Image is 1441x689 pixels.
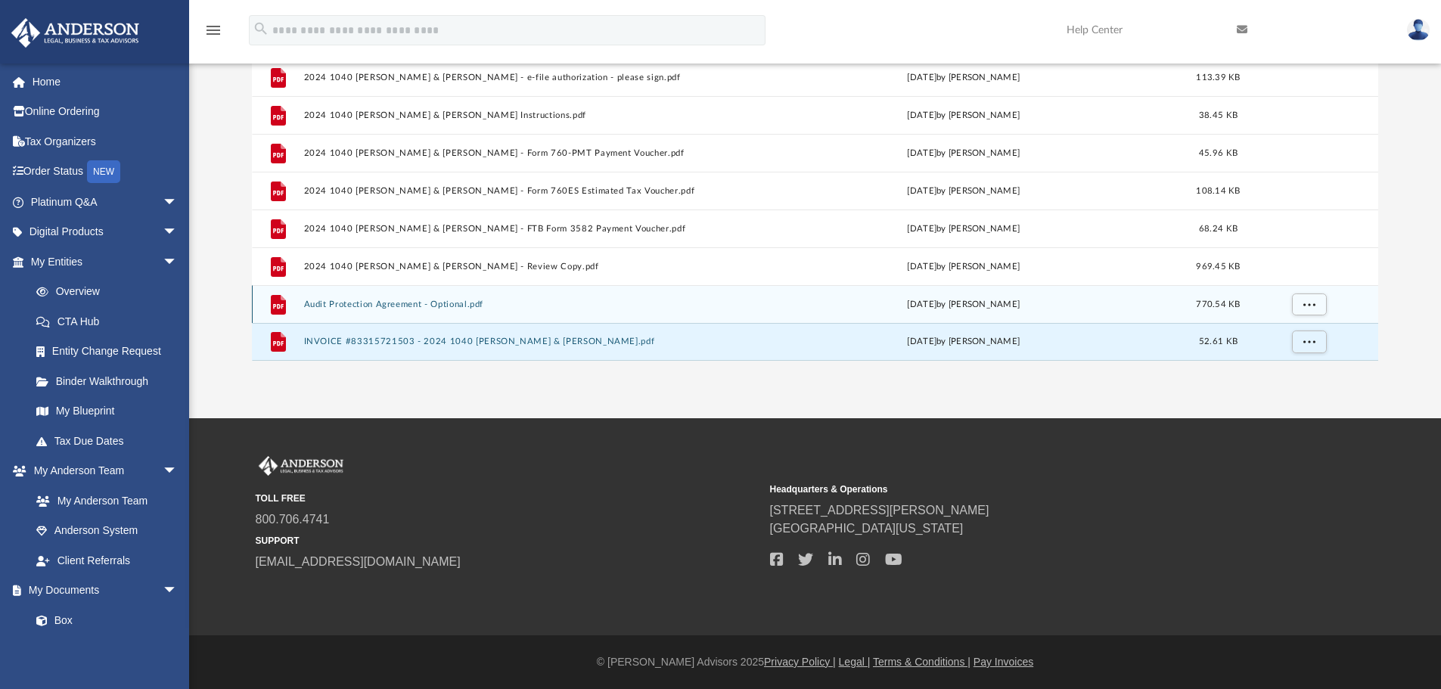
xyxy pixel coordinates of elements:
[253,20,269,37] i: search
[21,306,200,337] a: CTA Hub
[21,516,193,546] a: Anderson System
[907,73,936,81] span: [DATE]
[21,277,200,307] a: Overview
[746,259,1182,273] div: by [PERSON_NAME]
[87,160,120,183] div: NEW
[204,21,222,39] i: menu
[303,262,739,272] button: 2024 1040 [PERSON_NAME] & [PERSON_NAME] - Review Copy.pdf
[21,426,200,456] a: Tax Due Dates
[839,656,871,668] a: Legal |
[11,247,200,277] a: My Entitiesarrow_drop_down
[1196,262,1240,270] span: 969.45 KB
[1196,299,1240,308] span: 770.54 KB
[303,337,739,346] button: INVOICE #83315721503 - 2024 1040 [PERSON_NAME] & [PERSON_NAME].pdf
[256,492,759,505] small: TOLL FREE
[770,483,1274,496] small: Headquarters & Operations
[303,224,739,234] button: 2024 1040 [PERSON_NAME] & [PERSON_NAME] - FTB Form 3582 Payment Voucher.pdf
[974,656,1033,668] a: Pay Invoices
[303,186,739,196] button: 2024 1040 [PERSON_NAME] & [PERSON_NAME] - Form 760ES Estimated Tax Voucher.pdf
[1196,186,1240,194] span: 108.14 KB
[907,337,936,346] span: [DATE]
[256,555,461,568] a: [EMAIL_ADDRESS][DOMAIN_NAME]
[907,148,936,157] span: [DATE]
[252,48,1379,361] div: grid
[746,335,1182,349] div: by [PERSON_NAME]
[770,522,964,535] a: [GEOGRAPHIC_DATA][US_STATE]
[256,534,759,548] small: SUPPORT
[11,576,193,606] a: My Documentsarrow_drop_down
[1199,337,1238,346] span: 52.61 KB
[11,456,193,486] a: My Anderson Teamarrow_drop_down
[189,654,1441,670] div: © [PERSON_NAME] Advisors 2025
[256,456,346,476] img: Anderson Advisors Platinum Portal
[1199,148,1238,157] span: 45.96 KB
[907,299,936,308] span: [DATE]
[163,576,193,607] span: arrow_drop_down
[11,217,200,247] a: Digital Productsarrow_drop_down
[11,67,200,97] a: Home
[1199,110,1238,119] span: 38.45 KB
[907,262,936,270] span: [DATE]
[204,29,222,39] a: menu
[163,247,193,278] span: arrow_drop_down
[7,18,144,48] img: Anderson Advisors Platinum Portal
[907,186,936,194] span: [DATE]
[746,108,1182,122] div: by [PERSON_NAME]
[1291,293,1326,315] button: More options
[11,126,200,157] a: Tax Organizers
[21,545,193,576] a: Client Referrals
[746,222,1182,235] div: by [PERSON_NAME]
[21,366,200,396] a: Binder Walkthrough
[11,187,200,217] a: Platinum Q&Aarrow_drop_down
[303,73,739,82] button: 2024 1040 [PERSON_NAME] & [PERSON_NAME] - e-file authorization - please sign.pdf
[163,456,193,487] span: arrow_drop_down
[303,148,739,158] button: 2024 1040 [PERSON_NAME] & [PERSON_NAME] - Form 760-PMT Payment Voucher.pdf
[746,297,1182,311] div: by [PERSON_NAME]
[256,513,330,526] a: 800.706.4741
[746,70,1182,84] div: by [PERSON_NAME]
[21,396,193,427] a: My Blueprint
[21,635,193,666] a: Meeting Minutes
[21,486,185,516] a: My Anderson Team
[21,337,200,367] a: Entity Change Request
[1291,331,1326,353] button: More options
[11,157,200,188] a: Order StatusNEW
[163,217,193,248] span: arrow_drop_down
[11,97,200,127] a: Online Ordering
[746,146,1182,160] div: by [PERSON_NAME]
[303,110,739,120] button: 2024 1040 [PERSON_NAME] & [PERSON_NAME] Instructions.pdf
[21,605,185,635] a: Box
[1196,73,1240,81] span: 113.39 KB
[907,110,936,119] span: [DATE]
[163,187,193,218] span: arrow_drop_down
[746,184,1182,197] div: by [PERSON_NAME]
[764,656,836,668] a: Privacy Policy |
[907,224,936,232] span: [DATE]
[1407,19,1430,41] img: User Pic
[1199,224,1238,232] span: 68.24 KB
[873,656,971,668] a: Terms & Conditions |
[770,504,989,517] a: [STREET_ADDRESS][PERSON_NAME]
[303,299,739,309] button: Audit Protection Agreement - Optional.pdf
